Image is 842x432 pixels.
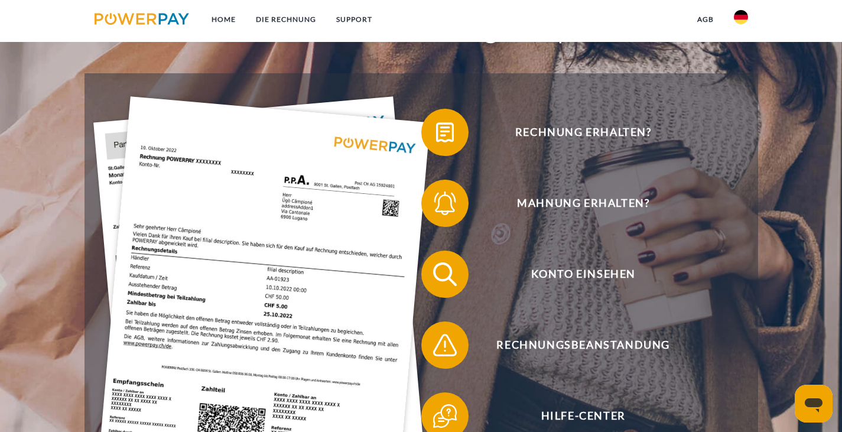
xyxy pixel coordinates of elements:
button: Konto einsehen [421,251,729,298]
img: qb_warning.svg [430,330,460,360]
span: Mahnung erhalten? [438,180,728,227]
a: DIE RECHNUNG [246,9,326,30]
a: Home [201,9,246,30]
span: Rechnung erhalten? [438,109,728,156]
img: qb_bill.svg [430,118,460,147]
button: Rechnungsbeanstandung [421,321,729,369]
img: logo-powerpay.svg [95,13,190,25]
span: Konto einsehen [438,251,728,298]
button: Mahnung erhalten? [421,180,729,227]
img: qb_help.svg [430,401,460,431]
img: qb_bell.svg [430,189,460,218]
span: Rechnungsbeanstandung [438,321,728,369]
a: SUPPORT [326,9,382,30]
button: Rechnung erhalten? [421,109,729,156]
iframe: Schaltfläche zum Öffnen des Messaging-Fensters [795,385,833,423]
img: qb_search.svg [430,259,460,289]
img: de [734,10,748,24]
a: agb [687,9,724,30]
